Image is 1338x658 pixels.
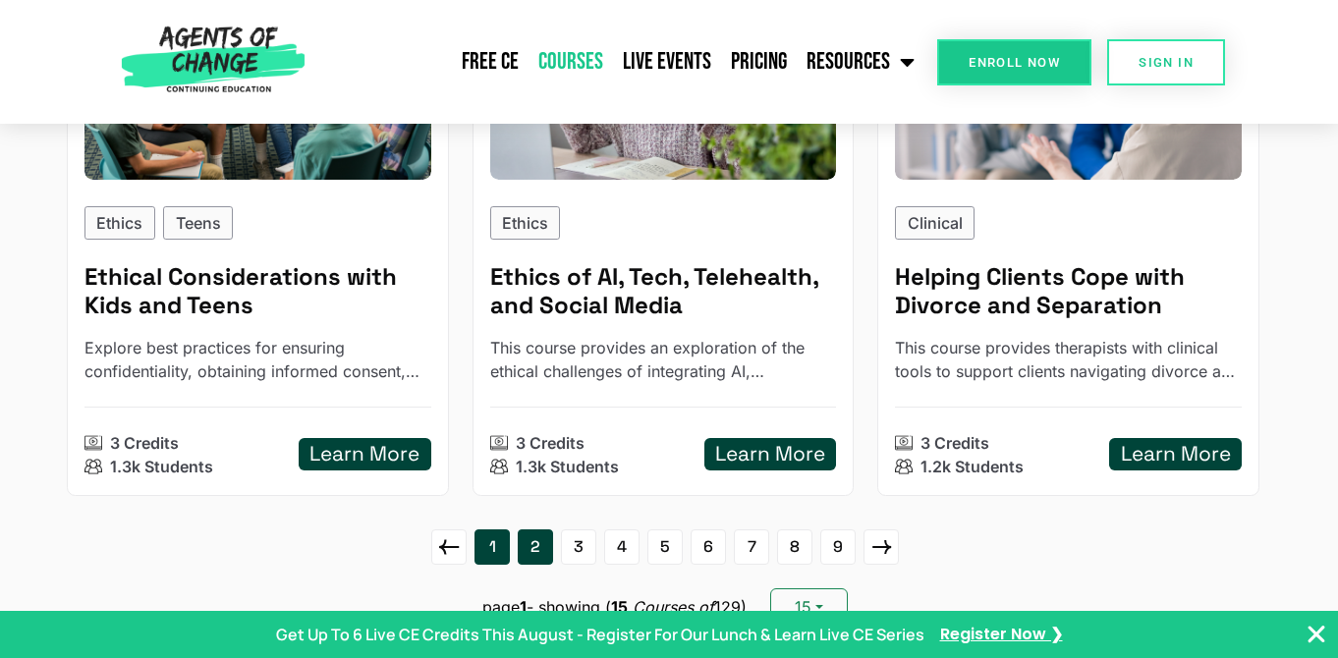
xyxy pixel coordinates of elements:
[820,529,856,565] a: 9
[721,37,797,86] a: Pricing
[84,336,431,383] p: Explore best practices for ensuring confidentiality, obtaining informed consent, managing parenta...
[474,529,510,565] a: 1
[276,623,924,646] p: Get Up To 6 Live CE Credits This August - Register For Our Lunch & Learn Live CE Series
[502,211,548,235] p: Ethics
[518,529,553,565] a: 2
[1121,442,1231,466] h5: Learn More
[490,336,837,383] p: This course provides an exploration of the ethical challenges of integrating AI, technology, tele...
[777,529,812,565] a: 8
[176,211,221,235] p: Teens
[490,263,837,320] h5: Ethics of AI, Tech, Telehealth, and Social Media
[895,263,1242,320] h5: Helping Clients Cope with Divorce and Separation
[895,336,1242,383] p: This course provides therapists with clinical tools to support clients navigating divorce and sep...
[529,37,613,86] a: Courses
[969,56,1060,69] span: Enroll Now
[110,431,179,455] p: 3 Credits
[920,455,1024,478] p: 1.2k Students
[96,211,142,235] p: Ethics
[633,597,714,617] i: Courses of
[1107,39,1225,85] a: SIGN IN
[604,529,640,565] a: 4
[937,39,1091,85] a: Enroll Now
[313,37,925,86] nav: Menu
[1139,56,1194,69] span: SIGN IN
[516,455,619,478] p: 1.3k Students
[84,263,431,320] h5: Ethical Considerations with Kids and Teens
[691,529,726,565] a: 6
[611,597,628,617] b: 15
[647,529,683,565] a: 5
[520,597,527,617] b: 1
[940,624,1063,645] a: Register Now ❯
[452,37,529,86] a: Free CE
[613,37,721,86] a: Live Events
[920,431,989,455] p: 3 Credits
[908,211,963,235] p: Clinical
[309,442,419,466] h5: Learn More
[110,455,213,478] p: 1.3k Students
[482,595,747,619] p: page - showing ( 129)
[516,431,585,455] p: 3 Credits
[1305,623,1328,646] button: Close Banner
[770,588,848,626] button: 15
[715,442,825,466] h5: Learn More
[797,37,924,86] a: Resources
[561,529,596,565] a: 3
[734,529,769,565] a: 7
